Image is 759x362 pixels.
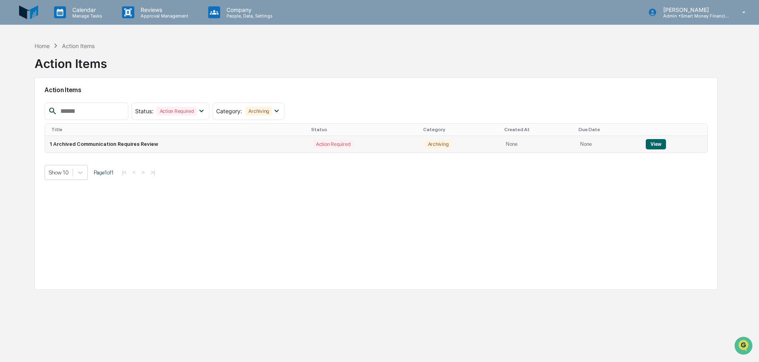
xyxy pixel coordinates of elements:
[35,50,107,71] div: Action Items
[94,169,114,176] span: Page 1 of 1
[734,336,755,357] iframe: Open customer support
[35,43,50,49] div: Home
[313,139,353,149] div: Action Required
[16,115,50,123] span: Data Lookup
[575,136,641,153] td: None
[8,61,22,75] img: 1746055101610-c473b297-6a78-478c-a979-82029cc54cd1
[56,134,96,141] a: Powered byPylon
[16,100,51,108] span: Preclearance
[135,63,145,73] button: Start new chat
[66,13,106,19] p: Manage Tasks
[45,86,708,94] h2: Action Items
[646,141,666,147] a: View
[79,135,96,141] span: Pylon
[19,3,38,22] img: logo
[245,106,272,116] div: Archiving
[51,127,305,132] div: Title
[54,97,102,111] a: 🗄️Attestations
[657,6,731,13] p: [PERSON_NAME]
[8,17,145,29] p: How can we help?
[58,101,64,107] div: 🗄️
[579,127,638,132] div: Due Date
[501,136,575,153] td: None
[66,6,106,13] p: Calendar
[45,136,308,153] td: 1 Archived Communication Requires Review
[423,127,498,132] div: Category
[5,97,54,111] a: 🖐️Preclearance
[139,169,147,176] button: >
[220,6,277,13] p: Company
[8,116,14,122] div: 🔎
[62,43,95,49] div: Action Items
[311,127,417,132] div: Status
[157,106,197,116] div: Action Required
[8,101,14,107] div: 🖐️
[220,13,277,19] p: People, Data, Settings
[657,13,731,19] p: Admin • Smart Money Financial Advisors
[5,112,53,126] a: 🔎Data Lookup
[27,69,101,75] div: We're available if you need us!
[216,108,242,114] span: Category :
[148,169,157,176] button: >|
[425,139,452,149] div: Archiving
[27,61,130,69] div: Start new chat
[130,169,138,176] button: <
[66,100,99,108] span: Attestations
[646,139,666,149] button: View
[135,108,153,114] span: Status :
[504,127,572,132] div: Created At
[134,6,192,13] p: Reviews
[134,13,192,19] p: Approval Management
[120,169,129,176] button: |<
